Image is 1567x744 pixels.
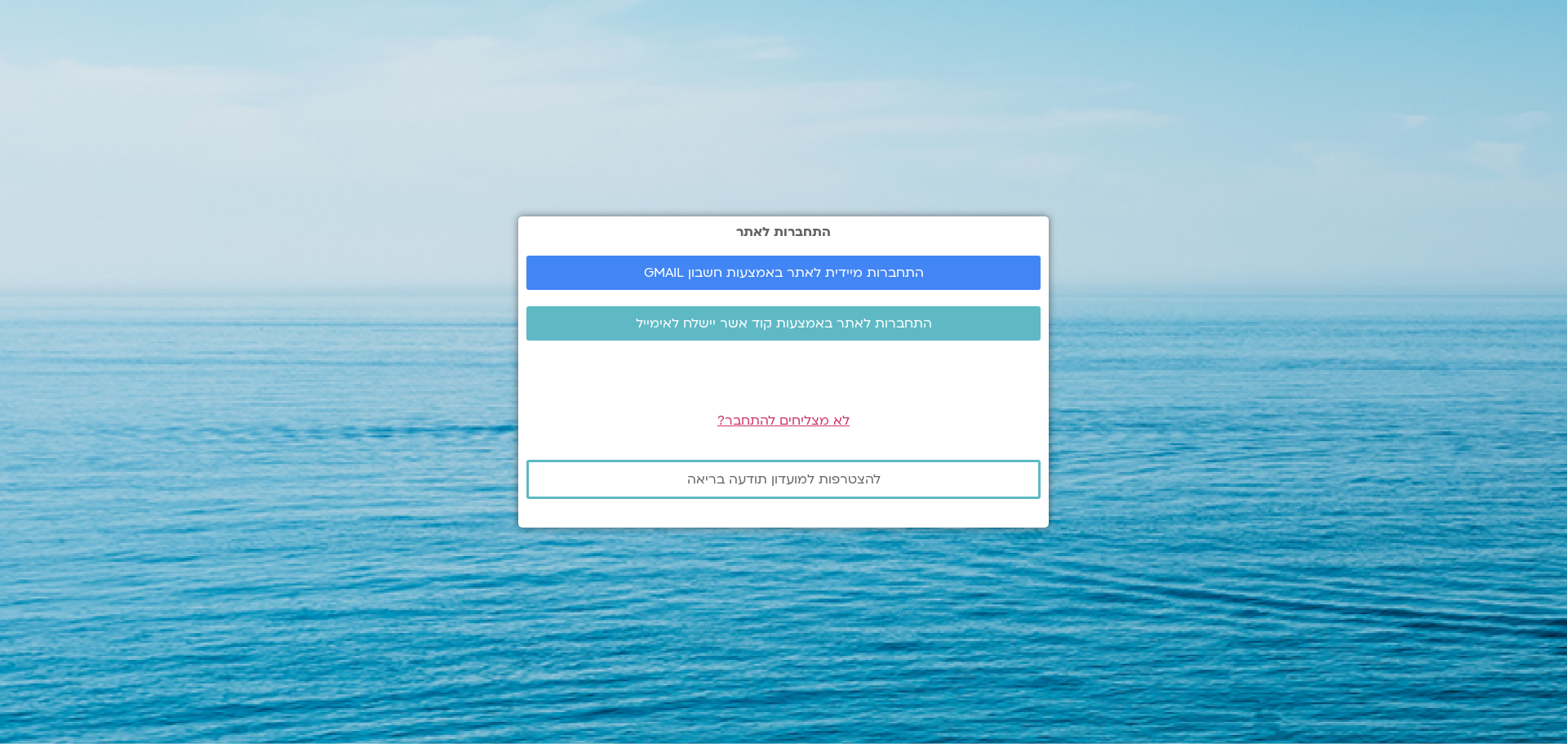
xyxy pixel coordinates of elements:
a: התחברות לאתר באמצעות קוד אשר יישלח לאימייל [526,306,1041,341]
a: לא מצליחים להתחבר? [717,412,850,430]
span: התחברות לאתר באמצעות קוד אשר יישלח לאימייל [636,316,932,331]
h2: התחברות לאתר [526,225,1041,239]
span: להצטרפות למועדון תודעה בריאה [687,472,881,487]
a: התחברות מיידית לאתר באמצעות חשבון GMAIL [526,256,1041,290]
span: התחברות מיידית לאתר באמצעות חשבון GMAIL [644,265,924,280]
a: להצטרפות למועדון תודעה בריאה [526,460,1041,499]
